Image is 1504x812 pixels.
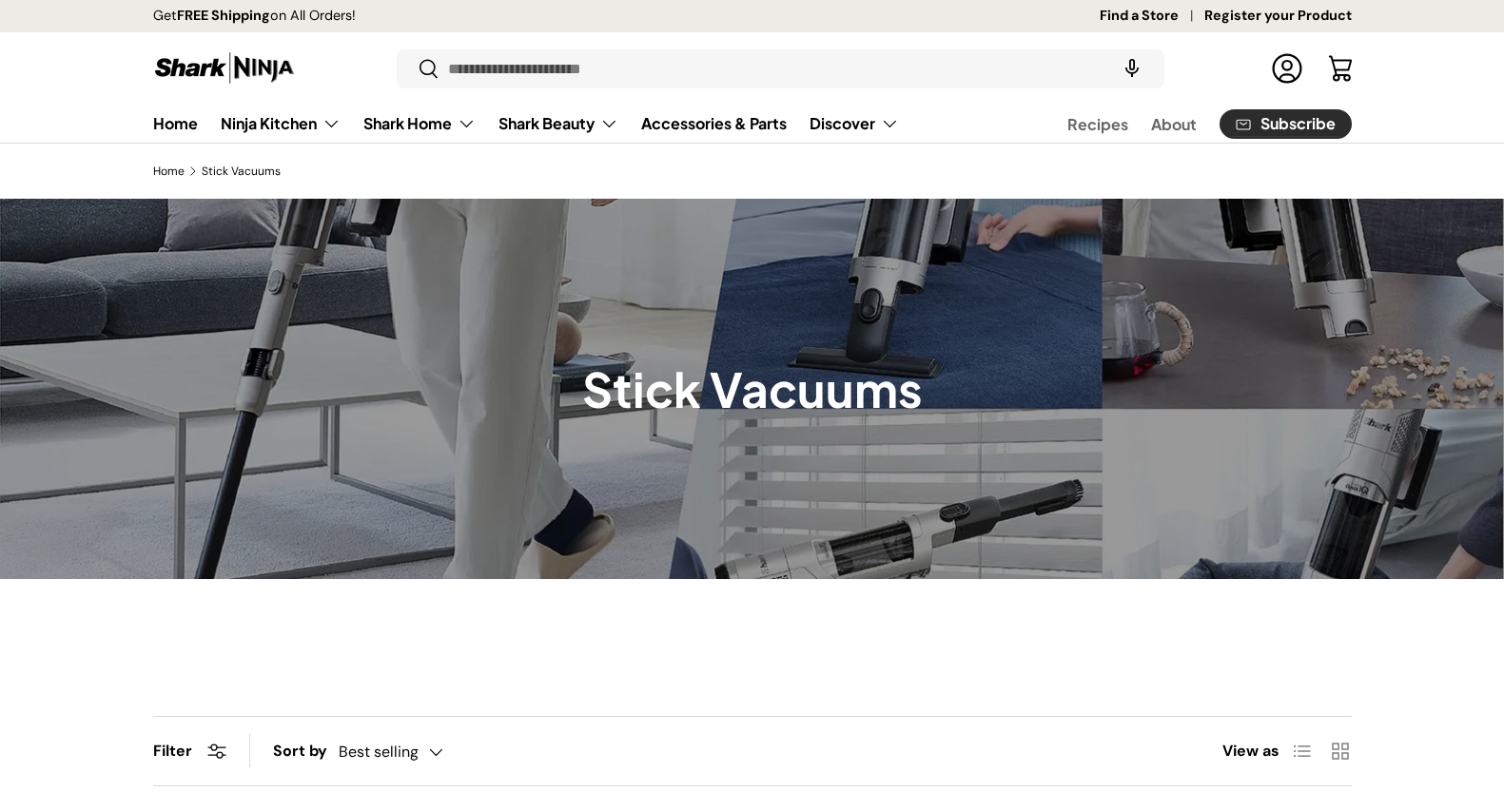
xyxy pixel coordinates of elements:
[498,105,618,143] a: Shark Beauty
[153,105,198,142] a: Home
[153,105,899,143] nav: Primary
[798,105,910,143] summary: Discover
[1260,116,1336,131] span: Subscribe
[1100,6,1204,27] a: Find a Store
[582,359,923,418] h1: Stick Vacuums
[1022,105,1352,143] nav: Secondary
[1067,106,1128,143] a: Recipes
[153,165,185,177] a: Home
[273,740,339,763] label: Sort by
[1102,48,1162,89] speech-search-button: Search by voice
[641,105,787,142] a: Accessories & Parts
[1204,6,1352,27] a: Register your Product
[221,105,341,143] a: Ninja Kitchen
[1220,109,1352,139] a: Subscribe
[487,105,630,143] summary: Shark Beauty
[363,105,476,143] a: Shark Home
[1222,740,1279,763] span: View as
[352,105,487,143] summary: Shark Home
[202,165,281,177] a: Stick Vacuums
[339,735,481,768] button: Best selling
[153,163,1352,180] nav: Breadcrumbs
[810,105,899,143] a: Discover
[153,741,192,761] span: Filter
[153,741,226,761] button: Filter
[177,7,270,24] strong: FREE Shipping
[1151,106,1197,143] a: About
[339,743,419,761] span: Best selling
[153,49,296,87] img: Shark Ninja Philippines
[153,6,356,27] p: Get on All Orders!
[209,105,352,143] summary: Ninja Kitchen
